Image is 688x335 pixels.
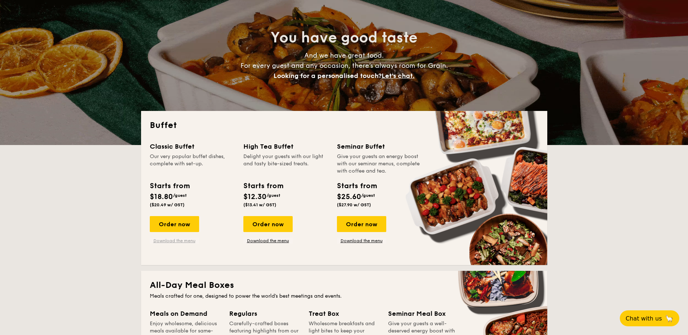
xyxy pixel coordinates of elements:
span: 🦙 [665,314,673,323]
span: $25.60 [337,193,361,201]
span: And we have great food. For every guest and any occasion, there’s always room for Grain. [240,51,448,80]
div: Our very popular buffet dishes, complete with set-up. [150,153,235,175]
a: Download the menu [243,238,293,244]
div: Treat Box [309,309,379,319]
h2: Buffet [150,120,539,131]
span: /guest [173,193,187,198]
div: Meals crafted for one, designed to power the world's best meetings and events. [150,293,539,300]
div: Meals on Demand [150,309,221,319]
span: ($20.49 w/ GST) [150,202,185,207]
a: Download the menu [337,238,386,244]
span: Let's chat. [382,72,415,80]
button: Chat with us🦙 [620,310,679,326]
h2: All-Day Meal Boxes [150,280,539,291]
span: $18.80 [150,193,173,201]
span: You have good taste [271,29,417,46]
a: Download the menu [150,238,199,244]
div: Starts from [150,181,189,191]
div: Seminar Buffet [337,141,422,152]
span: Looking for a personalised touch? [273,72,382,80]
span: ($13.41 w/ GST) [243,202,276,207]
span: ($27.90 w/ GST) [337,202,371,207]
div: High Tea Buffet [243,141,328,152]
div: Delight your guests with our light and tasty bite-sized treats. [243,153,328,175]
div: Order now [150,216,199,232]
div: Starts from [243,181,283,191]
div: Regulars [229,309,300,319]
span: Chat with us [626,315,662,322]
div: Seminar Meal Box [388,309,459,319]
div: Order now [243,216,293,232]
span: $12.30 [243,193,267,201]
div: Order now [337,216,386,232]
div: Starts from [337,181,376,191]
div: Give your guests an energy boost with our seminar menus, complete with coffee and tea. [337,153,422,175]
div: Classic Buffet [150,141,235,152]
span: /guest [267,193,280,198]
span: /guest [361,193,375,198]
